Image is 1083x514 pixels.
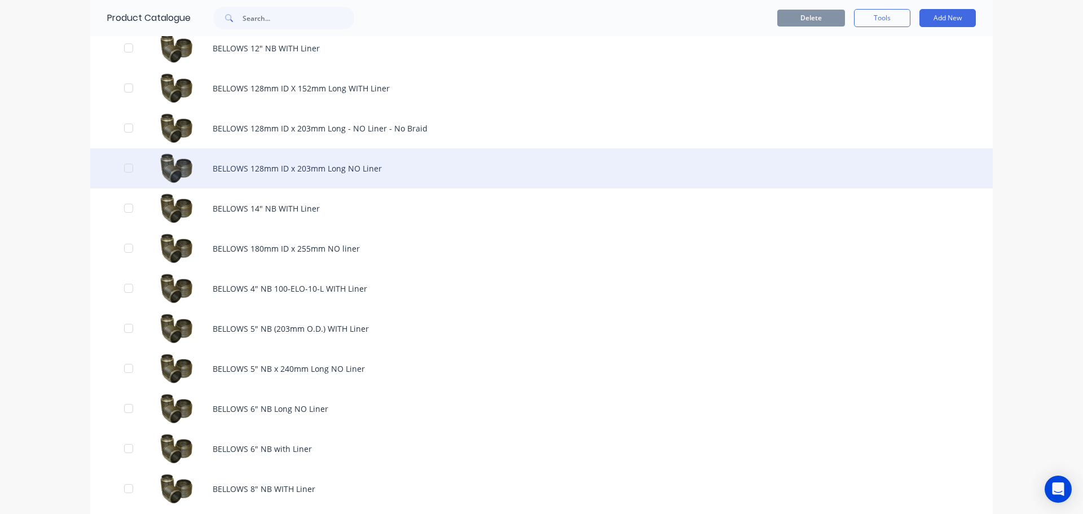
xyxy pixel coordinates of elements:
[90,309,993,349] div: BELLOWS 5" NB (203mm O.D.) WITH LinerBELLOWS 5" NB (203mm O.D.) WITH Liner
[90,349,993,389] div: BELLOWS 5" NB x 240mm Long NO LinerBELLOWS 5" NB x 240mm Long NO Liner
[243,7,354,29] input: Search...
[90,389,993,429] div: BELLOWS 6" NB Long NO LinerBELLOWS 6" NB Long NO Liner
[90,68,993,108] div: BELLOWS 128mm ID X 152mm Long WITH LinerBELLOWS 128mm ID X 152mm Long WITH Liner
[90,229,993,269] div: BELLOWS 180mm ID x 255mm NO linerBELLOWS 180mm ID x 255mm NO liner
[90,429,993,469] div: BELLOWS 6" NB with LinerBELLOWS 6" NB with Liner
[90,148,993,188] div: BELLOWS 128mm ID x 203mm Long NO LinerBELLOWS 128mm ID x 203mm Long NO Liner
[854,9,910,27] button: Tools
[1045,476,1072,503] div: Open Intercom Messenger
[90,108,993,148] div: BELLOWS 128mm ID x 203mm Long - NO Liner - No BraidBELLOWS 128mm ID x 203mm Long - NO Liner - No ...
[919,9,976,27] button: Add New
[90,469,993,509] div: BELLOWS 8" NB WITH LinerBELLOWS 8" NB WITH Liner
[90,28,993,68] div: BELLOWS 12" NB WITH LinerBELLOWS 12" NB WITH Liner
[777,10,845,27] button: Delete
[90,269,993,309] div: BELLOWS 4" NB 100-ELO-10-L WITH LinerBELLOWS 4" NB 100-ELO-10-L WITH Liner
[90,188,993,229] div: BELLOWS 14" NB WITH LinerBELLOWS 14" NB WITH Liner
